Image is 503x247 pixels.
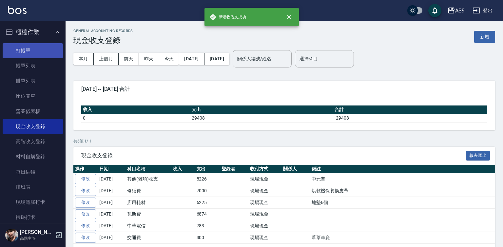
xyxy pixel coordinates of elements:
th: 合計 [333,105,487,114]
th: 科目名稱 [126,165,171,173]
a: 修改 [75,186,96,196]
td: 現場現金 [248,173,281,185]
div: AS9 [455,7,465,15]
button: 本月 [73,53,94,65]
button: save [428,4,441,17]
button: 今天 [159,53,179,65]
a: 座位開單 [3,88,63,104]
button: 登出 [470,5,495,17]
th: 收付方式 [248,165,281,173]
button: [DATE] [204,53,229,65]
td: 其他(雜項)收支 [126,173,171,185]
a: 修改 [75,221,96,231]
button: 昨天 [139,53,159,65]
button: 報表匯出 [466,151,490,161]
th: 收入 [171,165,195,173]
td: 現場現金 [248,232,281,244]
a: 修改 [75,209,96,219]
h5: [PERSON_NAME] [20,229,53,236]
td: 現場現金 [248,185,281,197]
a: 修改 [75,233,96,243]
h2: GENERAL ACCOUNTING RECORDS [73,29,133,33]
th: 收入 [81,105,190,114]
td: 現場現金 [248,197,281,208]
td: 店用耗材 [126,197,171,208]
td: 7000 [195,185,220,197]
p: 共 6 筆, 1 / 1 [73,138,495,144]
a: 新增 [474,33,495,40]
td: [DATE] [98,232,126,244]
button: 新增 [474,31,495,43]
a: 打帳單 [3,43,63,58]
span: 現金收支登錄 [81,152,466,159]
a: 報表匯出 [466,152,490,158]
td: 29408 [190,114,333,122]
a: 高階收支登錄 [3,134,63,149]
td: 8226 [195,173,220,185]
td: 783 [195,220,220,232]
th: 日期 [98,165,126,173]
th: 登錄者 [220,165,248,173]
th: 關係人 [281,165,310,173]
a: 現金收支登錄 [3,119,63,134]
td: 交通費 [126,232,171,244]
a: 修改 [75,174,96,184]
th: 支出 [195,165,220,173]
img: Logo [8,6,27,14]
a: 掃碼打卡 [3,210,63,225]
td: 烘乾機保養換皮帶 [310,185,499,197]
td: 現場現金 [248,208,281,220]
a: 修改 [75,198,96,208]
td: -29408 [333,114,487,122]
td: 6874 [195,208,220,220]
td: 0 [81,114,190,122]
a: 營業儀表板 [3,104,63,119]
a: 材料自購登錄 [3,149,63,164]
th: 備註 [310,165,499,173]
td: [DATE] [98,173,126,185]
td: [DATE] [98,208,126,220]
p: 高階主管 [20,236,53,241]
a: 排班表 [3,180,63,195]
th: 支出 [190,105,333,114]
img: Person [5,229,18,242]
td: 6225 [195,197,220,208]
a: 帳單列表 [3,58,63,73]
td: [DATE] [98,220,126,232]
td: [DATE] [98,185,126,197]
h3: 現金收支登錄 [73,36,133,45]
td: 瓦斯費 [126,208,171,220]
button: [DATE] [179,53,204,65]
td: 中華電信 [126,220,171,232]
button: 前天 [119,53,139,65]
button: AS9 [445,4,467,17]
span: [DATE] ~ [DATE] 合計 [81,86,487,92]
td: [DATE] [98,197,126,208]
td: 現場現金 [248,220,281,232]
td: 葦葦車資 [310,232,499,244]
span: 新增收借支成功 [210,14,246,20]
td: 300 [195,232,220,244]
a: 現場電腦打卡 [3,195,63,210]
a: 掛單列表 [3,73,63,88]
td: 修繕費 [126,185,171,197]
td: 中元普 [310,173,499,185]
button: 上個月 [94,53,119,65]
td: 地墊6個 [310,197,499,208]
button: 櫃檯作業 [3,24,63,41]
button: close [282,10,296,24]
th: 操作 [73,165,98,173]
a: 每日結帳 [3,164,63,180]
